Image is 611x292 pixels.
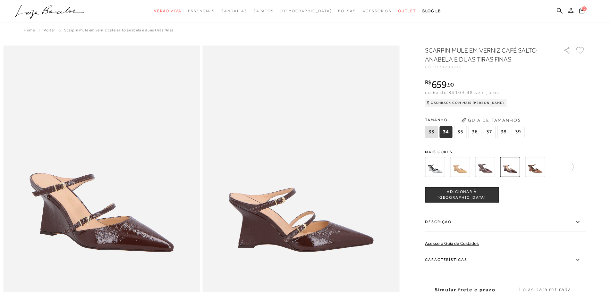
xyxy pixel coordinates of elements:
button: 0 [577,7,586,16]
span: Tamanho [425,115,526,125]
img: SCARPIN MULE EM VERNIZ CAFÉ SALTO ANABELA E DUAS TIRAS FINAS [500,157,520,177]
a: Acesse o Guia de Cuidados [425,241,479,246]
i: , [446,82,454,88]
span: 38 [497,126,510,138]
span: Acessórios [362,9,392,13]
label: Descrição [425,213,585,231]
a: noSubCategoriesText [280,5,332,17]
span: SCARPIN MULE EM VERNIZ CAFÉ SALTO ANABELA E DUAS TIRAS FINAS [64,28,174,32]
label: Características [425,251,585,269]
span: 35 [454,126,467,138]
i: R$ [425,79,431,85]
span: ou 6x de R$109,98 sem juros [425,90,499,95]
span: ADICIONAR À [GEOGRAPHIC_DATA] [425,189,498,200]
img: SCARPIN MULE EM VERNIZ CAFÉ SALTO ANABELA E DUAS TIRAS FINAS [475,157,495,177]
a: Home [24,28,35,32]
span: 134200248 [437,65,462,69]
span: Essenciais [188,9,215,13]
span: 659 [431,79,446,90]
a: categoryNavScreenReaderText [253,5,274,17]
span: 39 [512,126,524,138]
button: Guia de Tamanhos [459,115,523,125]
a: categoryNavScreenReaderText [398,5,416,17]
span: 34 [439,126,452,138]
div: Cashback com Mais [PERSON_NAME] [425,99,507,107]
span: [DEMOGRAPHIC_DATA] [280,9,332,13]
a: categoryNavScreenReaderText [338,5,356,17]
img: SCARPIN MULE EM VERNIZ CARAMELO SALTO ANABELA E DUAS TIRAS FINAS [525,157,545,177]
h1: SCARPIN MULE EM VERNIZ CAFÉ SALTO ANABELA E DUAS TIRAS FINAS [425,46,545,64]
span: 90 [448,81,454,88]
span: Mais cores [425,150,585,154]
a: categoryNavScreenReaderText [154,5,182,17]
span: Outlet [398,9,416,13]
span: Sandálias [221,9,247,13]
span: 33 [425,126,438,138]
img: SCARPIN MULE EM METALIZADO PRATA SALTO ANABELA E DUAS TIRAS FINAS [425,157,445,177]
span: 0 [582,6,587,11]
div: CÓD: [425,65,553,69]
a: BLOG LB [422,5,441,17]
a: Voltar [44,28,55,32]
a: categoryNavScreenReaderText [221,5,247,17]
span: Sapatos [253,9,274,13]
a: categoryNavScreenReaderText [362,5,392,17]
img: SCARPIN MULE EM VERNIZ BEGE AREIA SALTO ANABELA E DUAS TIRAS FINAS [450,157,470,177]
span: BLOG LB [422,9,441,13]
span: 37 [483,126,496,138]
a: categoryNavScreenReaderText [188,5,215,17]
span: Verão Viva [154,9,182,13]
span: Bolsas [338,9,356,13]
span: 36 [468,126,481,138]
button: ADICIONAR À [GEOGRAPHIC_DATA] [425,187,499,203]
